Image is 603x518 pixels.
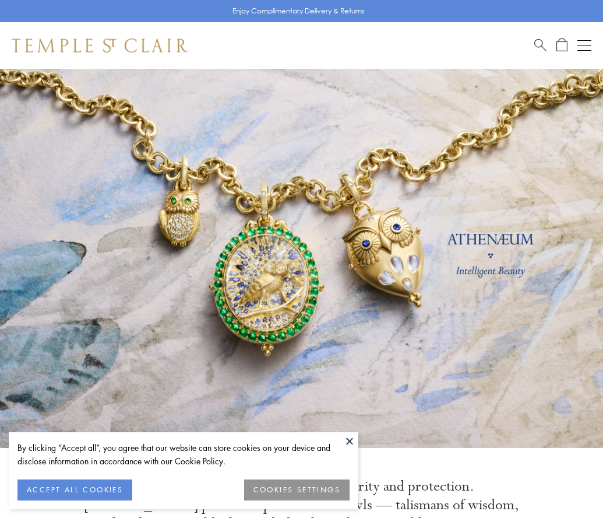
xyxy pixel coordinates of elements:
[577,38,591,52] button: Open navigation
[244,480,350,501] button: COOKIES SETTINGS
[12,38,188,52] img: Temple St. Clair
[556,38,567,52] a: Open Shopping Bag
[17,441,350,468] div: By clicking “Accept all”, you agree that our website can store cookies on your device and disclos...
[17,480,132,501] button: ACCEPT ALL COOKIES
[534,38,546,52] a: Search
[232,5,365,17] p: Enjoy Complimentary Delivery & Returns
